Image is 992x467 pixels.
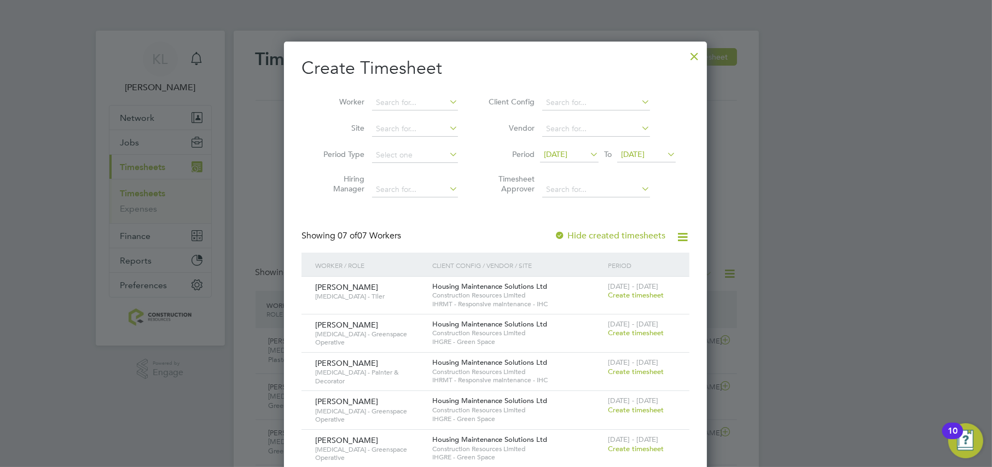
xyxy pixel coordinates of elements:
span: [MEDICAL_DATA] - Greenspace Operative [315,445,424,462]
span: [PERSON_NAME] [315,320,378,330]
span: [DATE] [621,149,645,159]
span: [DATE] - [DATE] [608,282,658,291]
label: Hide created timesheets [554,230,665,241]
span: [PERSON_NAME] [315,282,378,292]
span: Construction Resources Limited [432,406,602,415]
span: [MEDICAL_DATA] - Greenspace Operative [315,407,424,424]
span: 07 Workers [338,230,401,241]
label: Period Type [315,149,364,159]
span: [MEDICAL_DATA] - Painter & Decorator [315,368,424,385]
h2: Create Timesheet [301,57,689,80]
input: Search for... [542,95,650,110]
button: Open Resource Center, 10 new notifications [948,423,983,458]
input: Search for... [372,95,458,110]
span: 07 of [338,230,357,241]
span: Create timesheet [608,290,664,300]
span: [DATE] [544,149,567,159]
span: [DATE] - [DATE] [608,396,658,405]
label: Site [315,123,364,133]
span: [DATE] - [DATE] [608,358,658,367]
input: Search for... [542,182,650,197]
span: Construction Resources Limited [432,291,602,300]
span: Construction Resources Limited [432,445,602,453]
span: [DATE] - [DATE] [608,435,658,444]
span: Housing Maintenance Solutions Ltd [432,435,547,444]
span: Construction Resources Limited [432,329,602,337]
div: Worker / Role [312,253,430,278]
span: [PERSON_NAME] [315,358,378,368]
div: Period [605,253,678,278]
input: Search for... [372,182,458,197]
span: To [601,147,615,161]
span: Housing Maintenance Solutions Ltd [432,358,547,367]
input: Select one [372,148,458,163]
span: IHGRE - Green Space [432,337,602,346]
span: Create timesheet [608,367,664,376]
span: Housing Maintenance Solutions Ltd [432,319,547,329]
input: Search for... [372,121,458,137]
span: [MEDICAL_DATA] - Greenspace Operative [315,330,424,347]
label: Hiring Manager [315,174,364,194]
span: [PERSON_NAME] [315,435,378,445]
span: [DATE] - [DATE] [608,319,658,329]
span: IHGRE - Green Space [432,415,602,423]
div: Client Config / Vendor / Site [430,253,605,278]
input: Search for... [542,121,650,137]
span: IHGRE - Green Space [432,453,602,462]
label: Timesheet Approver [485,174,535,194]
label: Period [485,149,535,159]
span: Create timesheet [608,328,664,337]
span: Housing Maintenance Solutions Ltd [432,282,547,291]
span: Create timesheet [608,405,664,415]
span: Construction Resources Limited [432,367,602,376]
span: Create timesheet [608,444,664,453]
span: [PERSON_NAME] [315,396,378,406]
div: 10 [948,431,958,445]
label: Client Config [485,97,535,107]
div: Showing [301,230,403,242]
span: [MEDICAL_DATA] - Tiler [315,292,424,301]
label: Vendor [485,123,535,133]
span: IHRMT - Responsive maintenance - IHC [432,300,602,308]
span: Housing Maintenance Solutions Ltd [432,396,547,405]
span: IHRMT - Responsive maintenance - IHC [432,376,602,384]
label: Worker [315,97,364,107]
